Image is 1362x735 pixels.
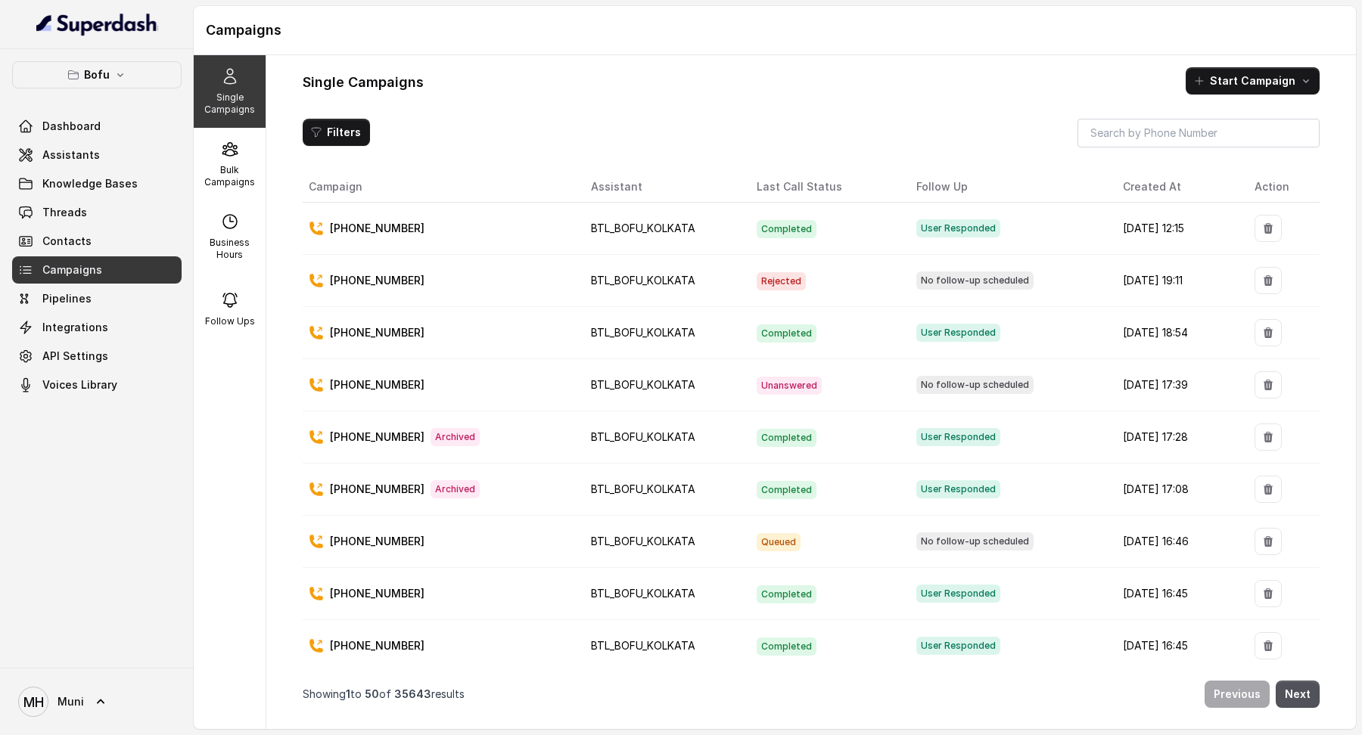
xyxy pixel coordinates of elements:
[330,221,424,236] p: [PHONE_NUMBER]
[12,170,182,197] a: Knowledge Bases
[330,638,424,653] p: [PHONE_NUMBER]
[916,532,1034,550] span: No follow-up scheduled
[591,430,695,443] span: BTL_BOFU_KOLKATA
[591,326,695,339] span: BTL_BOFU_KOLKATA
[42,349,108,364] span: API Settings
[84,66,110,84] p: Bofu
[916,324,1000,342] span: User Responded
[303,671,1320,717] nav: Pagination
[200,164,260,188] p: Bulk Campaigns
[431,480,480,498] span: Archived
[591,482,695,495] span: BTL_BOFU_KOLKATA
[757,585,816,603] span: Completed
[23,694,44,710] text: MH
[1111,203,1242,255] td: [DATE] 12:15
[303,687,465,702] p: Showing to of results
[42,147,100,163] span: Assistants
[757,429,816,447] span: Completed
[916,376,1034,394] span: No follow-up scheduled
[12,285,182,312] a: Pipelines
[205,315,255,327] p: Follow Ups
[1242,172,1320,203] th: Action
[745,172,905,203] th: Last Call Status
[916,271,1034,290] span: No follow-up scheduled
[42,291,92,306] span: Pipelines
[1111,568,1242,620] td: [DATE] 16:45
[916,637,1000,655] span: User Responded
[1111,359,1242,411] td: [DATE] 17:39
[36,12,158,36] img: light.svg
[1186,67,1320,95] button: Start Campaign
[200,237,260,261] p: Business Hours
[757,377,822,395] span: Unanswered
[757,220,816,238] span: Completed
[1111,464,1242,516] td: [DATE] 17:08
[303,70,424,95] h1: Single Campaigns
[757,272,806,290] span: Rejected
[12,228,182,255] a: Contacts
[1111,516,1242,568] td: [DATE] 16:46
[330,534,424,549] p: [PHONE_NUMBER]
[591,535,695,547] span: BTL_BOFU_KOLKATA
[206,18,1344,42] h1: Campaigns
[42,377,117,392] span: Voices Library
[916,585,1000,603] span: User Responded
[42,234,92,249] span: Contacts
[1111,620,1242,672] td: [DATE] 16:45
[303,172,579,203] th: Campaign
[12,199,182,226] a: Threads
[431,428,480,446] span: Archived
[42,262,102,278] span: Campaigns
[916,480,1000,498] span: User Responded
[12,681,182,723] a: Muni
[579,172,745,203] th: Assistant
[1205,681,1270,708] button: Previous
[591,587,695,600] span: BTL_BOFU_KOLKATA
[1111,172,1242,203] th: Created At
[1111,411,1242,464] td: [DATE] 17:28
[916,219,1000,237] span: User Responded
[330,430,424,445] p: [PHONE_NUMBER]
[330,273,424,288] p: [PHONE_NUMBER]
[904,172,1111,203] th: Follow Up
[591,378,695,391] span: BTL_BOFU_KOLKATA
[42,119,101,134] span: Dashboard
[916,428,1000,446] span: User Responded
[330,325,424,340] p: [PHONE_NUMBER]
[757,324,816,343] span: Completed
[1111,255,1242,307] td: [DATE] 19:11
[591,222,695,234] span: BTL_BOFU_KOLKATA
[12,343,182,370] a: API Settings
[330,377,424,392] p: [PHONE_NUMBER]
[42,320,108,335] span: Integrations
[591,639,695,652] span: BTL_BOFU_KOLKATA
[12,371,182,399] a: Voices Library
[591,274,695,287] span: BTL_BOFU_KOLKATA
[394,687,431,700] span: 35643
[12,314,182,341] a: Integrations
[757,481,816,499] span: Completed
[42,176,138,191] span: Knowledge Bases
[12,113,182,140] a: Dashboard
[1077,119,1320,147] input: Search by Phone Number
[330,586,424,601] p: [PHONE_NUMBER]
[42,205,87,220] span: Threads
[12,61,182,88] button: Bofu
[1276,681,1320,708] button: Next
[365,687,379,700] span: 50
[757,637,816,656] span: Completed
[303,119,370,146] button: Filters
[346,687,350,700] span: 1
[200,91,260,116] p: Single Campaigns
[12,256,182,284] a: Campaigns
[1111,307,1242,359] td: [DATE] 18:54
[757,533,801,551] span: Queued
[12,141,182,169] a: Assistants
[58,694,84,709] span: Muni
[330,482,424,497] p: [PHONE_NUMBER]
